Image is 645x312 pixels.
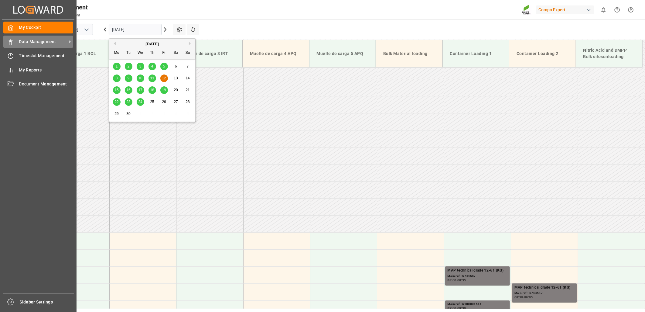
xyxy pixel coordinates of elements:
div: Choose Saturday, September 27th, 2025 [172,98,180,106]
div: Choose Wednesday, September 17th, 2025 [137,86,144,94]
div: Choose Friday, September 5th, 2025 [160,63,168,70]
div: Choose Monday, September 29th, 2025 [113,110,121,118]
div: Th [148,49,156,57]
div: [DATE] [109,41,195,47]
div: Choose Friday, September 19th, 2025 [160,86,168,94]
span: My Cockpit [19,24,73,31]
button: Help Center [610,3,624,17]
span: Sidebar Settings [20,299,74,305]
div: Container Loading 1 [448,48,504,59]
div: Choose Tuesday, September 9th, 2025 [125,75,132,82]
div: Container Loading 2 [514,48,571,59]
div: Choose Thursday, September 4th, 2025 [148,63,156,70]
div: Choose Tuesday, September 30th, 2025 [125,110,132,118]
span: 8 [116,76,118,80]
div: Choose Sunday, September 14th, 2025 [184,75,192,82]
span: 12 [162,76,166,80]
a: My Cockpit [3,22,73,33]
div: Sa [172,49,180,57]
span: 28 [186,100,189,104]
div: 08:30 [514,296,523,299]
div: Choose Monday, September 15th, 2025 [113,86,121,94]
span: 15 [114,88,118,92]
div: Choose Wednesday, September 3rd, 2025 [137,63,144,70]
span: 5 [163,64,165,68]
span: 1 [116,64,118,68]
input: DD.MM.YYYY [109,24,162,35]
span: 25 [150,100,154,104]
div: Main ref : 5744587 [448,274,507,279]
span: 6 [175,64,177,68]
div: Choose Monday, September 1st, 2025 [113,63,121,70]
div: Muelle de carga 4 APQ [247,48,304,59]
button: Next Month [189,42,193,45]
div: Muelle de carga 5 APQ [314,48,371,59]
div: MAP technical grade 12-61 (KG) [448,268,507,274]
div: Choose Tuesday, September 16th, 2025 [125,86,132,94]
div: Choose Thursday, September 25th, 2025 [148,98,156,106]
div: Mo [113,49,121,57]
button: Previous Month [112,42,116,45]
span: 9 [128,76,130,80]
div: 09:05 [524,296,533,299]
div: Choose Tuesday, September 23rd, 2025 [125,98,132,106]
div: Choose Sunday, September 21st, 2025 [184,86,192,94]
div: Main ref : 5744587 [514,291,574,296]
div: Choose Wednesday, September 10th, 2025 [137,75,144,82]
span: Timeslot Management [19,53,73,59]
div: 08:35 [457,279,466,282]
span: 7 [187,64,189,68]
div: Choose Friday, September 12th, 2025 [160,75,168,82]
span: 27 [174,100,178,104]
img: Screenshot%202023-09-29%20at%2010.02.21.png_1712312052.png [522,5,532,15]
div: Fr [160,49,168,57]
div: Choose Monday, September 22nd, 2025 [113,98,121,106]
div: Bulk Material loading [381,48,438,59]
span: 16 [126,88,130,92]
div: - [456,307,457,310]
span: 21 [186,88,189,92]
div: month 2025-09 [111,61,194,120]
span: 23 [126,100,130,104]
span: 22 [114,100,118,104]
div: - [456,279,457,282]
span: 3 [139,64,142,68]
div: Tu [125,49,132,57]
span: 30 [126,112,130,116]
div: 09:30 [457,307,466,310]
span: Data Management [19,39,67,45]
div: Choose Monday, September 8th, 2025 [113,75,121,82]
div: MAP technical grade 12-61 (KG) [514,285,574,291]
div: Choose Wednesday, September 24th, 2025 [137,98,144,106]
span: My Reports [19,67,73,73]
div: Choose Saturday, September 20th, 2025 [172,86,180,94]
a: Timeslot Management [3,50,73,62]
div: Choose Thursday, September 11th, 2025 [148,75,156,82]
button: show 0 new notifications [597,3,610,17]
span: 17 [138,88,142,92]
button: open menu [82,25,91,34]
span: 11 [150,76,154,80]
div: Choose Sunday, September 28th, 2025 [184,98,192,106]
div: 08:00 [448,279,456,282]
span: 2 [128,64,130,68]
div: Choose Saturday, September 13th, 2025 [172,75,180,82]
div: Su [184,49,192,57]
span: 26 [162,100,166,104]
a: My Reports [3,64,73,76]
div: Choose Sunday, September 7th, 2025 [184,63,192,70]
button: Compo Expert [536,4,597,16]
div: Nitric Acid and DMPP Bulk silosunloading [581,45,638,62]
span: Document Management [19,81,73,87]
div: Choose Saturday, September 6th, 2025 [172,63,180,70]
div: Choose Thursday, September 18th, 2025 [148,86,156,94]
span: 14 [186,76,189,80]
div: Choose Tuesday, September 2nd, 2025 [125,63,132,70]
span: 4 [151,64,153,68]
span: 19 [162,88,166,92]
div: 09:00 [448,307,456,310]
span: 10 [138,76,142,80]
div: Main ref : 6100001514 [448,302,507,307]
div: We [137,49,144,57]
span: 13 [174,76,178,80]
